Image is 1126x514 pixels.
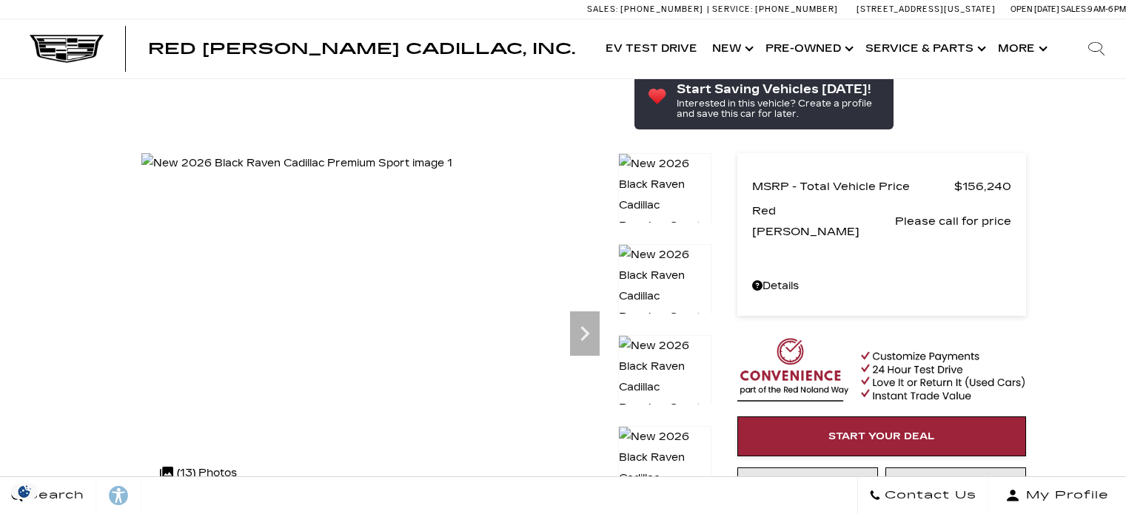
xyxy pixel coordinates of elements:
[7,484,41,499] img: Opt-Out Icon
[618,335,711,440] img: New 2026 Black Raven Cadillac Premium Sport image 3
[1020,485,1109,506] span: My Profile
[570,311,600,356] div: Next
[755,4,838,14] span: [PHONE_NUMBER]
[587,5,707,13] a: Sales: [PHONE_NUMBER]
[23,485,84,506] span: Search
[148,41,575,56] a: Red [PERSON_NAME] Cadillac, Inc.
[988,477,1126,514] button: Open user profile menu
[30,35,104,63] img: Cadillac Dark Logo with Cadillac White Text
[858,19,991,78] a: Service & Parts
[618,153,711,258] img: New 2026 Black Raven Cadillac Premium Sport image 1
[752,200,1011,242] a: Red [PERSON_NAME] Please call for price
[712,4,753,14] span: Service:
[707,5,842,13] a: Service: [PHONE_NUMBER]
[857,4,996,14] a: [STREET_ADDRESS][US_STATE]
[587,4,618,14] span: Sales:
[1061,4,1088,14] span: Sales:
[737,467,878,507] a: Instant Trade Value
[991,19,1052,78] button: More
[885,467,1026,507] a: Schedule Test Drive
[857,477,988,514] a: Contact Us
[705,19,758,78] a: New
[141,153,452,174] img: New 2026 Black Raven Cadillac Premium Sport image 1
[828,430,935,442] span: Start Your Deal
[7,484,41,499] section: Click to Open Cookie Consent Modal
[895,211,1011,231] span: Please call for price
[752,176,1011,197] a: MSRP - Total Vehicle Price $156,240
[153,456,244,491] div: (13) Photos
[752,200,895,242] span: Red [PERSON_NAME]
[618,244,711,349] img: New 2026 Black Raven Cadillac Premium Sport image 2
[954,176,1011,197] span: $156,240
[758,19,858,78] a: Pre-Owned
[620,4,703,14] span: [PHONE_NUMBER]
[598,19,705,78] a: EV Test Drive
[881,485,976,506] span: Contact Us
[737,416,1026,456] a: Start Your Deal
[1088,4,1126,14] span: 9 AM-6 PM
[752,276,1011,297] a: Details
[752,176,954,197] span: MSRP - Total Vehicle Price
[148,40,575,58] span: Red [PERSON_NAME] Cadillac, Inc.
[1011,4,1059,14] span: Open [DATE]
